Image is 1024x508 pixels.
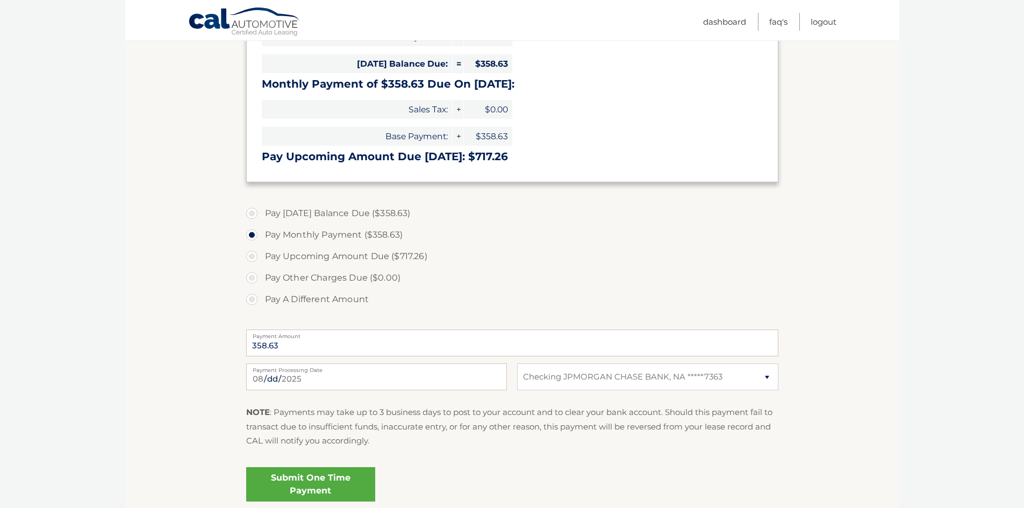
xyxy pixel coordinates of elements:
label: Pay A Different Amount [246,289,778,310]
label: Payment Processing Date [246,363,507,372]
label: Payment Amount [246,330,778,338]
span: $358.63 [464,54,512,73]
label: Pay Monthly Payment ($358.63) [246,224,778,246]
span: $358.63 [464,127,512,146]
label: Pay [DATE] Balance Due ($358.63) [246,203,778,224]
label: Pay Other Charges Due ($0.00) [246,267,778,289]
h3: Pay Upcoming Amount Due [DATE]: $717.26 [262,150,763,163]
span: [DATE] Balance Due: [262,54,452,73]
span: + [453,100,463,119]
strong: NOTE [246,407,270,417]
span: Base Payment: [262,127,452,146]
span: = [453,54,463,73]
h3: Monthly Payment of $358.63 Due On [DATE]: [262,77,763,91]
a: Dashboard [703,13,746,31]
input: Payment Date [246,363,507,390]
a: Submit One Time Payment [246,467,375,502]
span: $0.00 [464,100,512,119]
a: Cal Automotive [188,7,301,38]
p: : Payments may take up to 3 business days to post to your account and to clear your bank account.... [246,405,778,448]
a: FAQ's [769,13,787,31]
a: Logout [811,13,836,31]
input: Payment Amount [246,330,778,356]
span: Sales Tax: [262,100,452,119]
span: + [453,127,463,146]
label: Pay Upcoming Amount Due ($717.26) [246,246,778,267]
